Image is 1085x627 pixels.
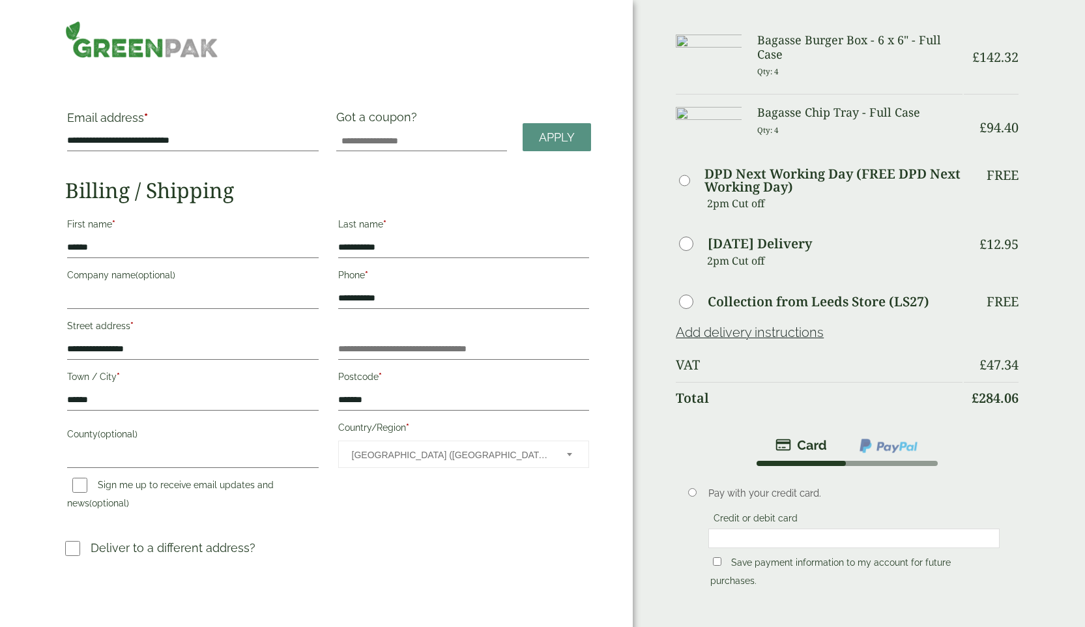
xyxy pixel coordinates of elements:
[987,168,1019,183] p: Free
[338,441,590,468] span: Country/Region
[757,125,779,135] small: Qty: 4
[707,251,962,270] p: 2pm Cut off
[144,111,148,124] abbr: required
[676,325,824,340] a: Add delivery instructions
[979,235,1019,253] bdi: 12.95
[65,178,591,203] h2: Billing / Shipping
[89,498,129,508] span: (optional)
[336,110,422,130] label: Got a coupon?
[67,266,319,288] label: Company name
[979,119,987,136] span: £
[676,382,962,414] th: Total
[117,372,120,382] abbr: required
[707,194,962,213] p: 2pm Cut off
[67,425,319,447] label: County
[67,317,319,339] label: Street address
[708,486,1000,501] p: Pay with your credit card.
[338,266,590,288] label: Phone
[979,356,987,373] span: £
[523,123,591,151] a: Apply
[67,112,319,130] label: Email address
[979,356,1019,373] bdi: 47.34
[987,294,1019,310] p: Free
[539,130,575,145] span: Apply
[757,66,779,76] small: Qty: 4
[704,168,963,194] label: DPD Next Working Day (FREE DPD Next Working Day)
[710,557,951,590] label: Save payment information to my account for future purchases.
[67,368,319,390] label: Town / City
[972,48,979,66] span: £
[979,119,1019,136] bdi: 94.40
[972,389,979,407] span: £
[972,389,1019,407] bdi: 284.06
[708,295,929,308] label: Collection from Leeds Store (LS27)
[338,215,590,237] label: Last name
[858,437,919,454] img: ppcp-gateway.png
[112,219,115,229] abbr: required
[365,270,368,280] abbr: required
[72,478,87,493] input: Sign me up to receive email updates and news(optional)
[91,539,255,557] p: Deliver to a different address?
[98,429,137,439] span: (optional)
[676,349,962,381] th: VAT
[67,480,274,512] label: Sign me up to receive email updates and news
[708,513,803,527] label: Credit or debit card
[352,441,550,469] span: United Kingdom (UK)
[712,532,996,544] iframe: Secure payment input frame
[130,321,134,331] abbr: required
[338,368,590,390] label: Postcode
[379,372,382,382] abbr: required
[65,21,218,58] img: GreenPak Supplies
[67,215,319,237] label: First name
[757,33,962,61] h3: Bagasse Burger Box - 6 x 6" - Full Case
[383,219,386,229] abbr: required
[708,237,812,250] label: [DATE] Delivery
[136,270,175,280] span: (optional)
[338,418,590,441] label: Country/Region
[775,437,827,453] img: stripe.png
[979,235,987,253] span: £
[757,106,962,120] h3: Bagasse Chip Tray - Full Case
[972,48,1019,66] bdi: 142.32
[406,422,409,433] abbr: required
